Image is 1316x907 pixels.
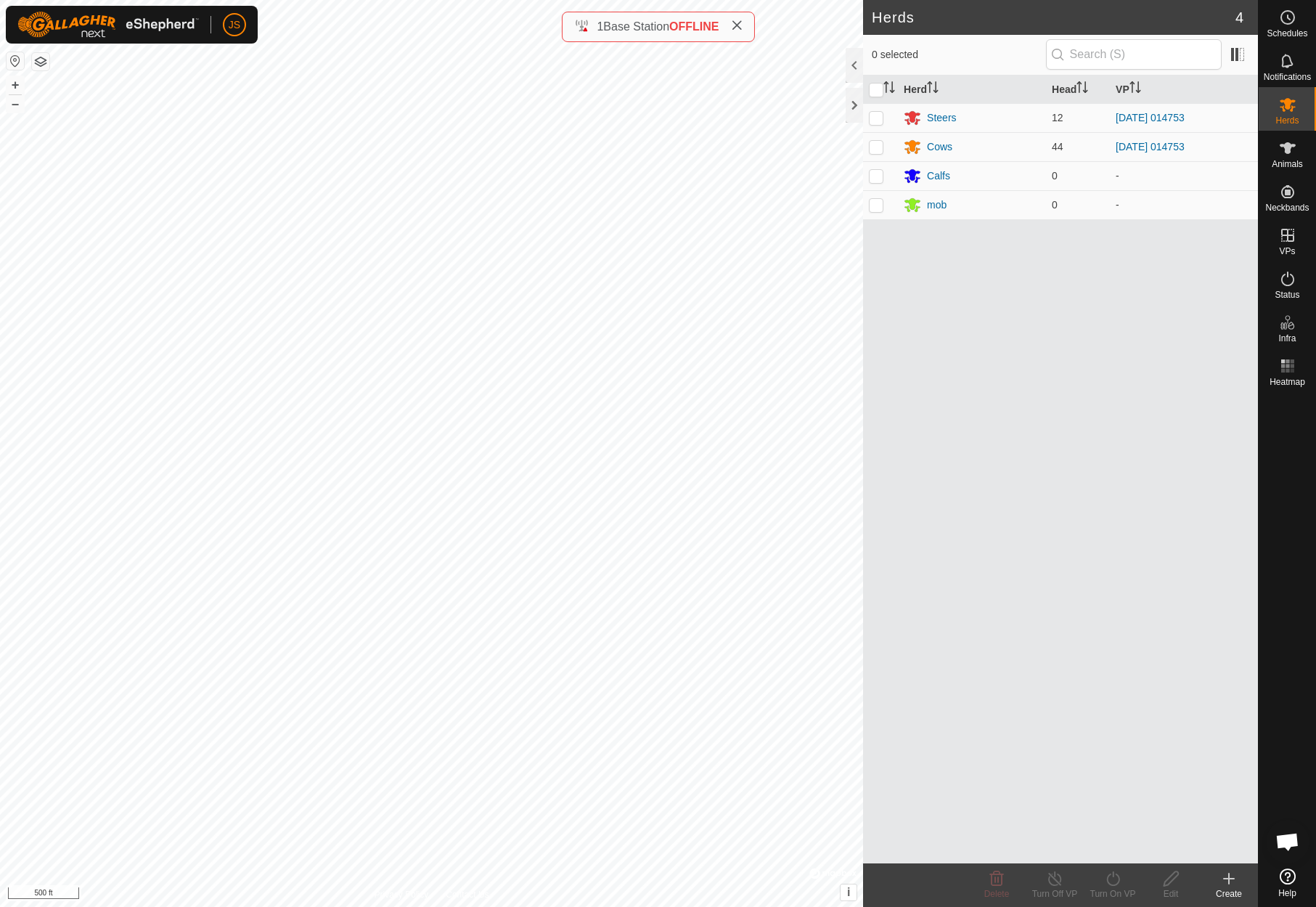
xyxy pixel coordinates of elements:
input: Search (S) [1046,39,1222,70]
p-sorticon: Activate to sort [1129,84,1141,95]
h2: Herds [872,9,1235,26]
div: Steers [927,110,956,126]
td: - [1110,161,1258,190]
span: VPs [1279,247,1295,256]
a: [DATE] 014753 [1116,141,1185,152]
td: - [1110,190,1258,219]
span: Status [1275,290,1299,299]
span: Infra [1278,334,1296,343]
button: Reset Map [7,52,24,70]
span: JS [229,17,240,33]
span: Herds [1275,116,1299,125]
span: 0 [1052,199,1058,211]
span: 12 [1052,112,1063,123]
a: Contact Us [446,888,489,901]
span: OFFLINE [669,20,719,33]
a: [DATE] 014753 [1116,112,1185,123]
span: 44 [1052,141,1063,152]
p-sorticon: Activate to sort [927,84,939,95]
th: VP [1110,76,1258,104]
span: i [847,886,850,898]
a: Privacy Policy [375,888,429,901]
button: i [841,884,857,900]
div: Create [1200,887,1258,900]
div: Open chat [1266,820,1309,863]
th: Head [1046,76,1110,104]
span: 4 [1235,7,1243,28]
span: Schedules [1267,29,1307,38]
button: – [7,95,24,113]
span: Delete [984,889,1010,899]
img: Gallagher Logo [17,12,199,38]
p-sorticon: Activate to sort [1076,84,1088,95]
th: Herd [898,76,1046,104]
span: 0 [1052,170,1058,182]
div: Turn On VP [1084,887,1142,900]
div: Cows [927,139,952,155]
span: 0 selected [872,47,1046,62]
span: Neckbands [1265,203,1309,212]
span: Animals [1272,160,1303,168]
span: 1 [597,20,603,33]
span: Help [1278,889,1296,898]
button: + [7,76,24,94]
a: Help [1259,863,1316,903]
div: Edit [1142,887,1200,900]
div: Calfs [927,168,950,184]
span: Notifications [1264,73,1311,81]
button: Map Layers [32,53,49,70]
p-sorticon: Activate to sort [883,84,895,95]
div: mob [927,198,947,213]
span: Base Station [603,20,669,33]
span: Heatmap [1270,378,1305,386]
div: Turn Off VP [1026,887,1084,900]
